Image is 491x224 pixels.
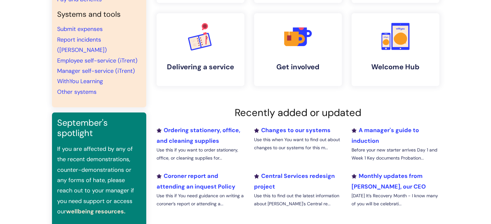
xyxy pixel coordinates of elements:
[57,10,141,19] h4: Systems and tools
[57,144,141,217] p: If you are affected by any of the recent demonstrations, counter-demonstrations or any forms of h...
[254,13,342,86] a: Get involved
[254,126,330,134] a: Changes to our systems
[162,63,239,71] h4: Delivering a service
[352,13,439,86] a: Welcome Hub
[357,63,434,71] h4: Welcome Hub
[351,126,419,144] a: A manager's guide to induction
[351,192,439,208] p: [DATE] It’s Recovery Month - I know many of you will be celebrati...
[254,172,334,190] a: Central Services redesign project
[157,172,235,190] a: Coroner report and attending an inquest Policy
[157,13,244,86] a: Delivering a service
[351,146,439,162] p: Before your new starter arrives Day 1 and Week 1 Key documents Probation...
[254,192,342,208] p: Use this to find out the latest information about [PERSON_NAME]'s Central re...
[157,192,244,208] p: Use this if You need guidance on writing a coroner’s report or attending a...
[57,88,97,96] a: Other systems
[57,36,107,54] a: Report incidents ([PERSON_NAME])
[66,208,126,215] a: wellbeing resources.
[157,126,240,144] a: Ordering stationery, office, and cleaning supplies
[57,25,103,33] a: Submit expenses
[57,57,138,64] a: Employee self-service (iTrent)
[57,77,103,85] a: WithYou Learning
[157,107,439,119] h2: Recently added or updated
[157,146,244,162] p: Use this if you want to order stationery, office, or cleaning supplies for...
[57,67,135,75] a: Manager self-service (iTrent)
[57,118,141,139] h3: September's spotlight
[254,136,342,152] p: Use this when You want to find out about changes to our systems for this m...
[259,63,337,71] h4: Get involved
[351,172,425,190] a: Monthly updates from [PERSON_NAME], our CEO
